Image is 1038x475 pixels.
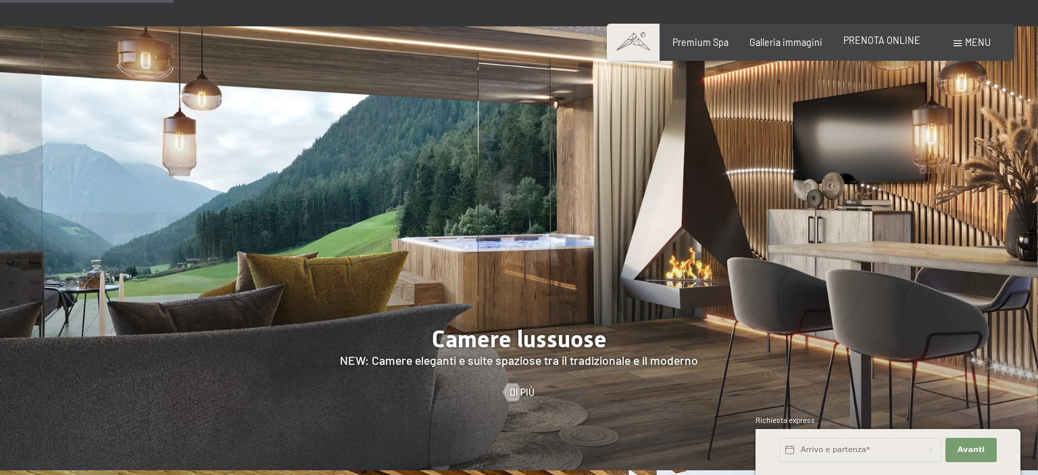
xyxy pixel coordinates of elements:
button: Avanti [945,438,997,462]
span: Menu [965,36,991,48]
a: Premium Spa [672,36,728,48]
span: Di più [510,386,535,399]
a: Di più [503,386,535,399]
a: Galleria immagini [749,36,822,48]
span: Avanti [958,445,985,455]
span: Richiesta express [756,416,815,424]
a: PRENOTA ONLINE [843,34,920,46]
